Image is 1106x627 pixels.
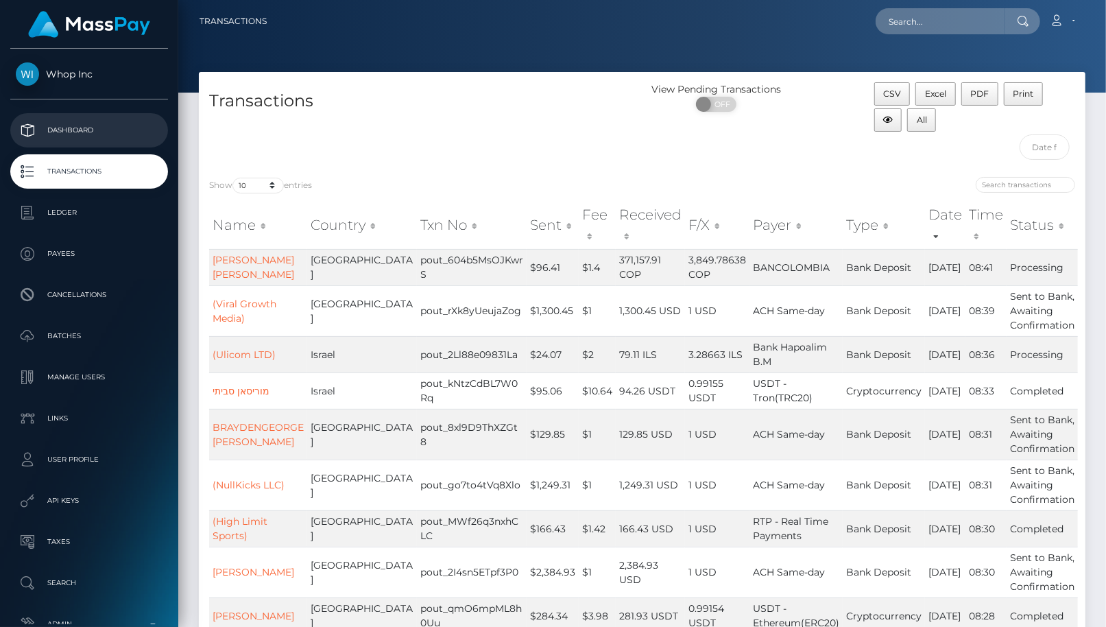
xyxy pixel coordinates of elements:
span: All [917,115,927,125]
td: 1 USD [685,547,749,598]
td: Sent to Bank, Awaiting Confirmation [1007,285,1078,336]
a: [PERSON_NAME] [213,610,294,622]
th: Name: activate to sort column ascending [209,201,307,250]
span: ACH Same-day [753,305,825,317]
td: pout_2I4sn5ETpf3P0 [417,547,527,598]
td: [GEOGRAPHIC_DATA] [307,460,417,510]
td: [DATE] [925,547,965,598]
a: Ledger [10,196,168,230]
img: MassPay Logo [28,11,150,38]
td: 08:33 [965,372,1007,409]
td: [GEOGRAPHIC_DATA] [307,409,417,460]
td: $1,249.31 [527,460,579,510]
a: Cancellations [10,278,168,312]
a: (Ulicom LTD) [213,348,276,361]
td: pout_8xl9D9ThXZGt8 [417,409,527,460]
label: Show entries [209,178,312,193]
span: Print [1013,88,1033,99]
td: Bank Deposit [843,249,925,285]
td: [DATE] [925,510,965,547]
td: pout_2Ll88e09831La [417,336,527,372]
td: pout_MWf26q3nxhCLC [417,510,527,547]
p: Dashboard [16,120,163,141]
p: Payees [16,244,163,264]
td: 08:30 [965,547,1007,598]
span: ACH Same-day [753,428,825,440]
td: Cryptocurrency [843,372,925,409]
td: [DATE] [925,409,965,460]
a: Transactions [200,7,267,36]
span: ACH Same-day [753,566,825,578]
p: Batches [16,326,163,346]
a: Payees [10,237,168,271]
a: API Keys [10,484,168,518]
div: View Pending Transactions [642,82,791,97]
td: 3.28663 ILS [685,336,749,372]
td: [GEOGRAPHIC_DATA] [307,285,417,336]
td: $1,300.45 [527,285,579,336]
th: Time: activate to sort column ascending [965,201,1007,250]
td: $1 [579,460,616,510]
select: Showentries [232,178,284,193]
td: Sent to Bank, Awaiting Confirmation [1007,409,1078,460]
td: 1 USD [685,510,749,547]
td: Bank Deposit [843,285,925,336]
p: Taxes [16,532,163,552]
td: pout_kNtzCdBL7W0Rq [417,372,527,409]
td: [GEOGRAPHIC_DATA] [307,547,417,598]
a: Links [10,401,168,436]
td: 94.26 USDT [616,372,685,409]
td: Bank Deposit [843,460,925,510]
td: 08:39 [965,285,1007,336]
td: 79.11 ILS [616,336,685,372]
h4: Transactions [209,89,632,113]
a: Dashboard [10,113,168,147]
td: 1,300.45 USD [616,285,685,336]
button: All [907,108,936,132]
a: מוריסאן סביתי [213,385,269,397]
th: Date: activate to sort column ascending [925,201,965,250]
td: $10.64 [579,372,616,409]
td: 1 USD [685,460,749,510]
td: 1,249.31 USD [616,460,685,510]
td: [DATE] [925,372,965,409]
p: Manage Users [16,367,163,388]
td: $24.07 [527,336,579,372]
span: RTP - Real Time Payments [753,515,828,542]
td: 1 USD [685,409,749,460]
span: PDF [971,88,989,99]
p: Links [16,408,163,429]
a: [PERSON_NAME] [213,566,294,578]
span: Excel [925,88,947,99]
td: $95.06 [527,372,579,409]
th: Country: activate to sort column ascending [307,201,417,250]
td: $1 [579,547,616,598]
td: $1.42 [579,510,616,547]
td: Processing [1007,336,1078,372]
td: 0.99155 USDT [685,372,749,409]
td: $1.4 [579,249,616,285]
td: Sent to Bank, Awaiting Confirmation [1007,547,1078,598]
a: Batches [10,319,168,353]
td: Processing [1007,249,1078,285]
td: 08:41 [965,249,1007,285]
th: Payer: activate to sort column ascending [749,201,843,250]
td: [DATE] [925,249,965,285]
a: Transactions [10,154,168,189]
a: BRAYDENGEORGE [PERSON_NAME] [213,421,304,448]
input: Date filter [1020,134,1070,160]
td: $166.43 [527,510,579,547]
td: pout_604b5MsOJKwrS [417,249,527,285]
th: Fee: activate to sort column ascending [579,201,616,250]
td: pout_go7to4tVq8Xlo [417,460,527,510]
td: 166.43 USD [616,510,685,547]
th: Status: activate to sort column ascending [1007,201,1078,250]
span: ACH Same-day [753,479,825,491]
a: User Profile [10,442,168,477]
td: $2,384.93 [527,547,579,598]
button: Print [1004,82,1043,106]
td: pout_rXk8yUeujaZog [417,285,527,336]
td: Bank Deposit [843,547,925,598]
td: 371,157.91 COP [616,249,685,285]
td: 1 USD [685,285,749,336]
